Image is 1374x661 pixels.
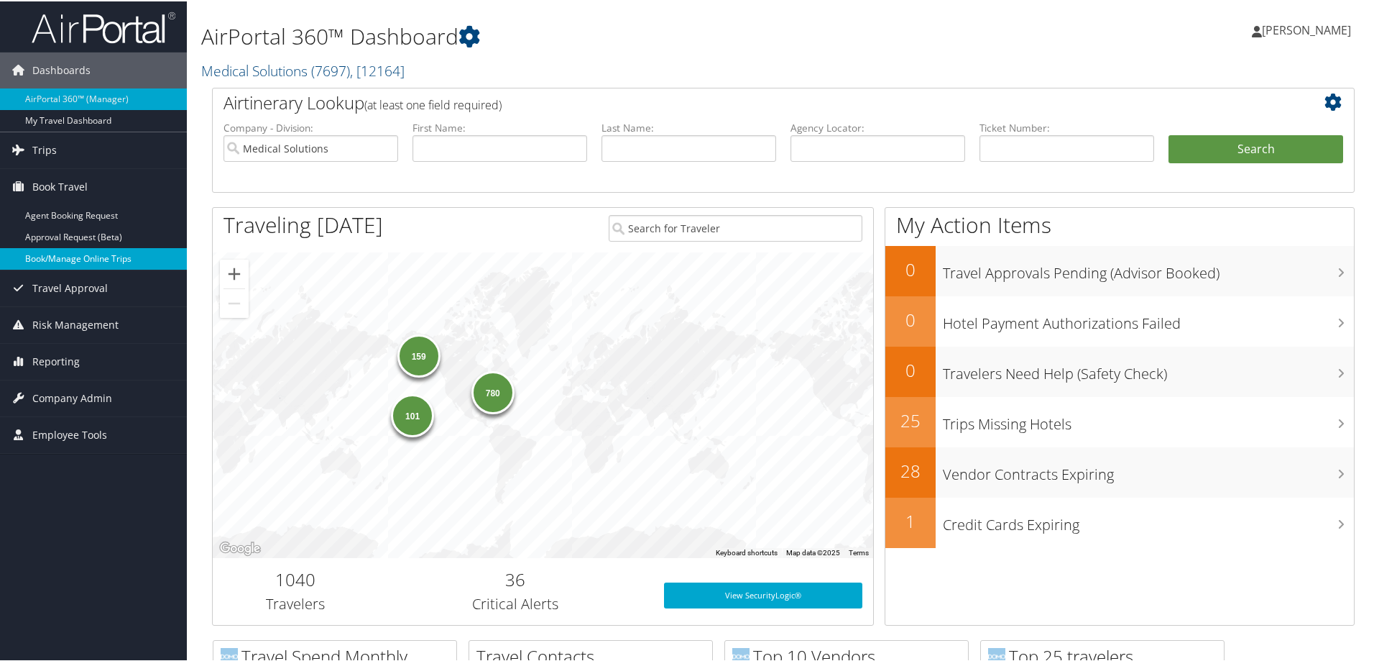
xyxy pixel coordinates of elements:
h3: Vendor Contracts Expiring [943,456,1354,483]
span: , [ 12164 ] [350,60,405,79]
h2: 28 [885,457,936,482]
span: Travel Approval [32,269,108,305]
h2: 0 [885,306,936,331]
span: Company Admin [32,379,112,415]
h3: Travelers [223,593,367,613]
button: Zoom in [220,258,249,287]
h3: Hotel Payment Authorizations Failed [943,305,1354,332]
span: ( 7697 ) [311,60,350,79]
h2: 1 [885,508,936,532]
a: 28Vendor Contracts Expiring [885,446,1354,496]
span: [PERSON_NAME] [1262,21,1351,37]
h3: Travelers Need Help (Safety Check) [943,355,1354,383]
h2: Airtinerary Lookup [223,89,1248,114]
h2: 0 [885,357,936,381]
span: Dashboards [32,51,91,87]
label: Ticket Number: [979,119,1154,134]
a: 1Credit Cards Expiring [885,496,1354,547]
a: 0Travelers Need Help (Safety Check) [885,345,1354,396]
div: 159 [397,333,440,376]
label: Last Name: [601,119,776,134]
span: Trips [32,131,57,167]
span: Employee Tools [32,416,107,452]
span: Reporting [32,342,80,378]
h3: Trips Missing Hotels [943,406,1354,433]
input: Search for Traveler [609,214,862,240]
h1: Traveling [DATE] [223,209,383,239]
a: 0Hotel Payment Authorizations Failed [885,295,1354,345]
h2: 25 [885,407,936,432]
div: 780 [471,370,514,413]
h1: My Action Items [885,209,1354,239]
img: Google [216,538,264,557]
h2: 36 [389,566,642,591]
h3: Travel Approvals Pending (Advisor Booked) [943,255,1354,282]
span: Book Travel [32,168,88,204]
button: Zoom out [220,288,249,316]
h3: Credit Cards Expiring [943,506,1354,534]
a: [PERSON_NAME] [1252,7,1365,50]
span: (at least one field required) [364,96,502,111]
a: View SecurityLogic® [664,581,862,607]
a: Terms (opens in new tab) [849,547,869,555]
a: Medical Solutions [201,60,405,79]
a: Open this area in Google Maps (opens a new window) [216,538,264,557]
a: 25Trips Missing Hotels [885,396,1354,446]
span: Map data ©2025 [786,547,840,555]
h2: 1040 [223,566,367,591]
h2: 0 [885,256,936,281]
label: Company - Division: [223,119,398,134]
button: Keyboard shortcuts [716,547,778,557]
img: airportal-logo.png [32,9,175,43]
span: Risk Management [32,306,119,342]
h3: Critical Alerts [389,593,642,613]
label: First Name: [412,119,587,134]
label: Agency Locator: [790,119,965,134]
a: 0Travel Approvals Pending (Advisor Booked) [885,245,1354,295]
div: 101 [391,392,434,435]
button: Search [1168,134,1343,163]
h1: AirPortal 360™ Dashboard [201,20,977,50]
